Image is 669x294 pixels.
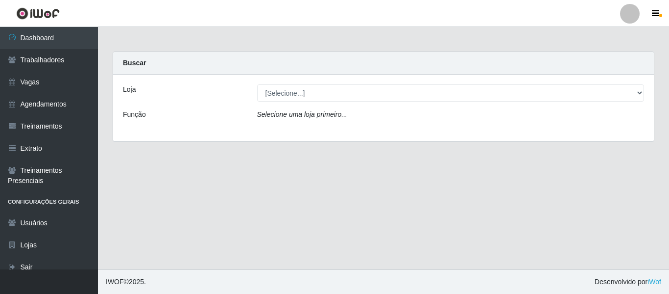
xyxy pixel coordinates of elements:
strong: Buscar [123,59,146,67]
a: iWof [647,278,661,286]
span: © 2025 . [106,277,146,287]
label: Loja [123,84,136,95]
span: Desenvolvido por [595,277,661,287]
span: IWOF [106,278,124,286]
i: Selecione uma loja primeiro... [257,110,347,118]
label: Função [123,109,146,120]
img: CoreUI Logo [16,7,60,20]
